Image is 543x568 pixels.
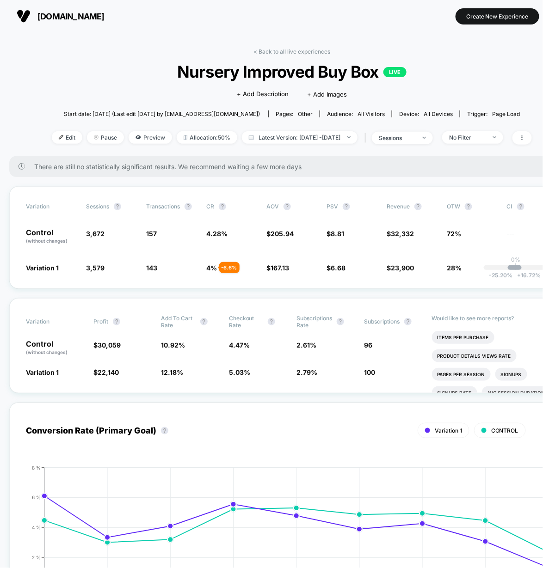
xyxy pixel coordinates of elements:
[271,230,294,238] span: 205.94
[347,136,351,138] img: end
[76,62,508,81] span: Nursery Improved Buy Box
[94,135,99,140] img: end
[432,349,517,362] li: Product Details Views Rate
[26,203,77,210] span: Variation
[364,318,400,325] span: Subscriptions
[493,136,496,138] img: end
[364,368,375,376] span: 100
[298,110,313,117] span: other
[296,341,316,349] span: 2.61 %
[219,262,240,273] div: - 6.6 %
[467,110,520,117] div: Trigger:
[331,230,344,238] span: 8.81
[432,331,494,344] li: Items Per Purchase
[86,230,105,238] span: 3,672
[404,318,412,325] button: ?
[32,495,41,500] tspan: 6 %
[17,9,31,23] img: Visually logo
[229,315,263,329] span: Checkout Rate
[296,315,332,329] span: Subscriptions Rate
[327,110,385,117] div: Audience:
[307,91,347,98] span: + Add Images
[98,368,119,376] span: 22,140
[87,131,124,144] span: Pause
[435,427,462,434] span: Variation 1
[266,264,289,272] span: $
[242,131,358,144] span: Latest Version: [DATE] - [DATE]
[146,203,180,210] span: Transactions
[129,131,172,144] span: Preview
[26,238,68,244] span: (without changes)
[495,368,527,381] li: Signups
[362,131,372,145] span: |
[432,386,477,399] li: Signups Rate
[515,263,517,270] p: |
[383,67,407,77] p: LIVE
[93,318,108,325] span: Profit
[364,341,372,349] span: 96
[93,368,119,376] span: $
[465,203,472,210] button: ?
[253,48,330,55] a: < Back to all live experiences
[237,90,289,99] span: + Add Description
[114,203,121,210] button: ?
[337,318,344,325] button: ?
[489,272,512,279] span: -25.20 %
[206,264,217,272] span: 4 %
[177,131,237,144] span: Allocation: 50%
[276,110,313,117] div: Pages:
[266,203,279,210] span: AOV
[146,230,157,238] span: 157
[424,110,453,117] span: all devices
[296,368,317,376] span: 2.79 %
[161,341,185,349] span: 10.92 %
[271,264,289,272] span: 167.13
[331,264,346,272] span: 6.68
[161,315,196,329] span: Add To Cart Rate
[517,203,524,210] button: ?
[26,368,59,376] span: Variation 1
[184,135,187,140] img: rebalance
[432,368,491,381] li: Pages Per Session
[113,318,120,325] button: ?
[327,264,346,272] span: $
[146,264,157,272] span: 143
[512,272,541,279] span: 16.72 %
[449,134,486,141] div: No Filter
[26,340,84,356] p: Control
[327,203,338,210] span: PSV
[358,110,385,117] span: All Visitors
[456,8,539,24] button: Create New Experience
[447,264,462,272] span: 28%
[447,230,461,238] span: 72%
[59,135,63,140] img: edit
[229,341,250,349] span: 4.47 %
[185,203,192,210] button: ?
[206,203,214,210] span: CR
[327,230,344,238] span: $
[93,341,121,349] span: $
[64,110,260,117] span: Start date: [DATE] (Last edit [DATE] by [EMAIL_ADDRESS][DOMAIN_NAME])
[26,229,77,244] p: Control
[86,264,105,272] span: 3,579
[379,134,416,141] div: sessions
[387,203,410,210] span: Revenue
[284,203,291,210] button: ?
[98,341,121,349] span: 30,059
[512,256,521,263] p: 0%
[26,315,77,329] span: Variation
[266,230,294,238] span: $
[387,230,414,238] span: $
[414,203,422,210] button: ?
[268,318,275,325] button: ?
[392,110,460,117] span: Device:
[52,131,82,144] span: Edit
[423,137,426,139] img: end
[492,110,520,117] span: Page Load
[161,427,168,434] button: ?
[491,427,518,434] span: CONTROL
[249,135,254,140] img: calendar
[343,203,350,210] button: ?
[26,264,59,272] span: Variation 1
[37,12,105,21] span: [DOMAIN_NAME]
